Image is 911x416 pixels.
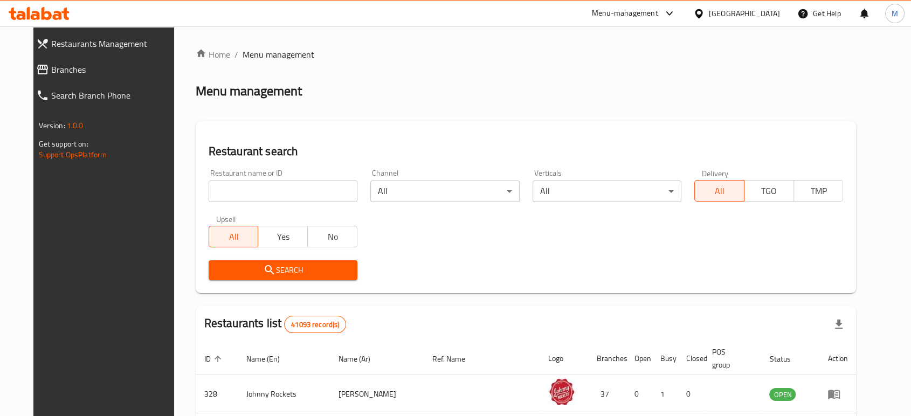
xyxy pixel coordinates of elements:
[694,180,744,202] button: All
[284,316,346,333] div: Total records count
[51,37,177,50] span: Restaurants Management
[652,342,678,375] th: Busy
[196,375,238,413] td: 328
[51,89,177,102] span: Search Branch Phone
[27,57,185,82] a: Branches
[626,342,652,375] th: Open
[592,7,658,20] div: Menu-management
[27,82,185,108] a: Search Branch Phone
[209,143,844,160] h2: Restaurant search
[312,229,353,245] span: No
[204,352,225,365] span: ID
[749,183,790,199] span: TGO
[702,169,729,177] label: Delivery
[234,48,238,61] li: /
[330,375,424,413] td: [PERSON_NAME]
[196,48,230,61] a: Home
[712,345,748,371] span: POS group
[51,63,177,76] span: Branches
[793,180,844,202] button: TMP
[827,387,847,400] div: Menu
[258,226,308,247] button: Yes
[217,264,349,277] span: Search
[626,375,652,413] td: 0
[285,320,346,330] span: 41093 record(s)
[39,148,107,162] a: Support.OpsPlatform
[216,215,236,223] label: Upsell
[533,181,681,202] div: All
[209,226,259,247] button: All
[67,119,84,133] span: 1.0.0
[339,352,384,365] span: Name (Ar)
[798,183,839,199] span: TMP
[243,48,314,61] span: Menu management
[744,180,794,202] button: TGO
[39,137,88,151] span: Get support on:
[196,48,857,61] nav: breadcrumb
[27,31,185,57] a: Restaurants Management
[196,82,302,100] h2: Menu management
[892,8,898,19] span: M
[588,342,626,375] th: Branches
[213,229,254,245] span: All
[39,119,65,133] span: Version:
[238,375,330,413] td: Johnny Rockets
[246,352,294,365] span: Name (En)
[678,375,703,413] td: 0
[678,342,703,375] th: Closed
[209,181,357,202] input: Search for restaurant name or ID..
[540,342,588,375] th: Logo
[819,342,856,375] th: Action
[432,352,479,365] span: Ref. Name
[652,375,678,413] td: 1
[263,229,303,245] span: Yes
[588,375,626,413] td: 37
[826,311,852,337] div: Export file
[709,8,780,19] div: [GEOGRAPHIC_DATA]
[307,226,357,247] button: No
[204,315,347,333] h2: Restaurants list
[370,181,519,202] div: All
[769,389,796,401] span: OPEN
[769,352,804,365] span: Status
[699,183,740,199] span: All
[548,378,575,405] img: Johnny Rockets
[209,260,357,280] button: Search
